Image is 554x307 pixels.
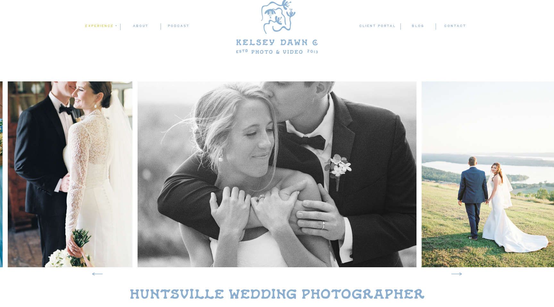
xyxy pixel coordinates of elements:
h1: Huntsville wedding Photographer [116,287,438,303]
a: podcast [161,23,196,29]
a: blog [400,23,435,29]
a: experience [85,23,116,29]
a: client portal [359,23,397,30]
a: contact [444,23,466,29]
a: ABOUT [121,23,161,29]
